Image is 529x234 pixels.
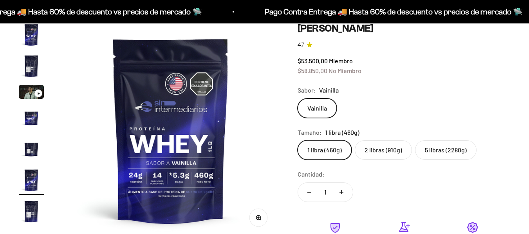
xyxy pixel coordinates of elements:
button: Reducir cantidad [298,183,321,202]
span: 1 libra (460g) [325,127,359,138]
button: Ir al artículo 2 [19,54,44,81]
img: Proteína Whey - Vainilla [19,54,44,79]
span: Vainilla [319,85,339,95]
h1: [PERSON_NAME] [298,22,510,34]
legend: Sabor: [298,85,316,95]
span: $58.850,00 [298,67,327,74]
span: 4.7 [298,41,304,49]
button: Ir al artículo 1 [19,22,44,50]
img: Proteína Whey - Vainilla [19,22,44,47]
img: Proteína Whey - Vainilla [19,136,44,161]
button: Ir al artículo 5 [19,136,44,164]
img: Proteína Whey - Vainilla [19,168,44,193]
span: No Miembro [329,67,361,74]
button: Ir al artículo 7 [19,199,44,226]
button: Aumentar cantidad [330,183,353,202]
button: Ir al artículo 4 [19,105,44,132]
p: Pago Contra Entrega 🚚 Hasta 60% de descuento vs precios de mercado 🛸 [264,5,522,18]
legend: Tamaño: [298,127,322,138]
button: Ir al artículo 6 [19,168,44,195]
button: Ir al artículo 3 [19,85,44,101]
span: Miembro [329,57,353,64]
img: Proteína Whey - Vainilla [19,199,44,224]
a: 4.74.7 de 5.0 estrellas [298,41,510,49]
span: $53.500,00 [298,57,328,64]
img: Proteína Whey - Vainilla [19,105,44,130]
label: Cantidad: [298,169,325,179]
